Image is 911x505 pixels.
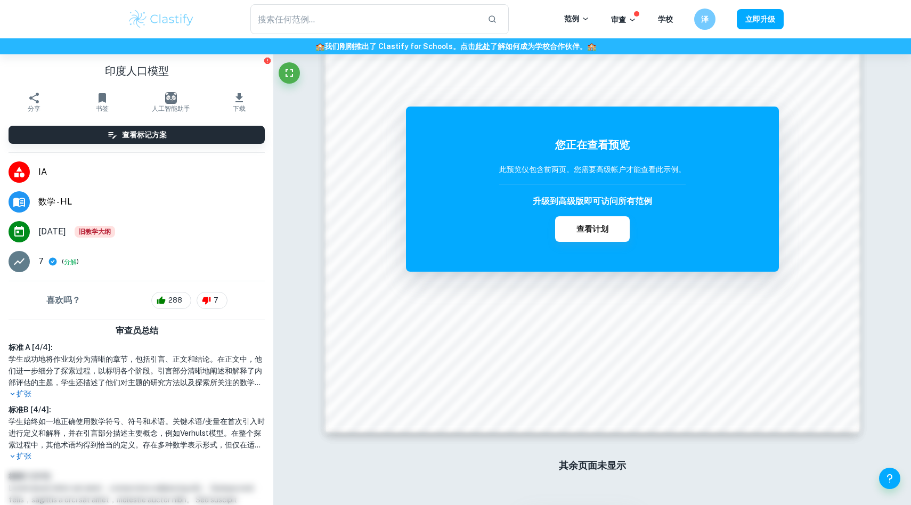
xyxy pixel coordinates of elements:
[127,9,195,30] img: Clastify 徽标
[33,405,38,414] font: 4
[9,126,265,144] button: 查看标记方案
[105,64,169,77] font: 印度人口模型
[122,131,167,139] font: 查看标记方案
[9,355,262,445] font: 学生成功地将作业划分为清晰的章节，包括引言、正文和结论。在正文中，他们进一步细分了探索过程，以标明各个阶段。引言部分清晰地阐述和解释了内部评估的主题，学生还描述了他们对主题的研究方法以及探索所关...
[32,343,35,352] font: [
[701,15,709,23] font: 泽
[564,14,579,23] font: 范例
[79,228,111,235] font: 旧教学大纲
[559,460,626,471] font: 其余页面未显示
[75,226,115,238] div: 虽然本 IA 是针对旧数学教学大纲（2020 年 11 月最后一次考试）编写的，但当前数学 AA 和数学 AI 的 IA 要求非常相似。您可以参考本 IA 来获取灵感/想法。
[263,56,271,64] button: 报告问题
[694,9,715,30] button: 泽
[475,42,490,51] a: 此处
[324,42,475,51] font: 我们刚刚推出了 Clastify for Schools。点击
[96,105,109,112] font: 书签
[68,87,136,117] button: 书签
[214,296,218,304] font: 7
[46,295,80,305] font: 喜欢吗？
[165,92,177,104] img: 人工智能助手
[17,452,31,460] font: 扩张
[737,9,784,29] button: 立即升级
[38,226,66,237] font: [DATE]
[38,256,44,266] font: 7
[62,257,64,265] font: (
[46,405,51,414] font: ]:
[38,405,41,414] font: /
[137,87,205,117] button: 人工智能助手
[580,42,596,51] font: 。🏫
[38,167,47,177] font: IA
[555,216,630,242] button: 查看计划
[576,224,608,233] font: 查看计划
[533,196,652,206] font: 升级到高级版即可访问所有范例
[611,15,626,24] font: 审查
[233,105,246,112] font: 下载
[152,105,190,112] font: 人工智能助手
[35,343,40,352] font: 4
[9,343,30,352] font: 标准 A
[745,15,775,24] font: 立即升级
[30,405,33,414] font: [
[555,139,630,151] font: 您正在查看预览
[64,258,77,266] font: 分解
[9,417,265,496] font: 学生始终如一地正确使用数学符号、符号和术语。关键术语/变量在首次引入时进行定义和解释，并在引言部分描述主要概念，例如Verhulst模型。在整个探索过程中，其他术语均得到恰当的定义。存在多种数学...
[315,42,324,51] font: 🏫
[64,256,77,266] button: 分解
[168,296,182,304] font: 288
[279,62,300,84] button: 全屏
[38,197,72,207] font: 数学 - HL
[490,42,580,51] font: 了解如何成为学校合作伙伴
[205,87,273,117] button: 下载
[28,105,40,112] font: 分享
[77,257,79,265] font: )
[43,343,48,352] font: 4
[48,343,53,352] font: ]:
[879,468,900,489] button: 帮助和反馈
[41,405,46,414] font: 4
[574,165,686,174] font: 您需要高级帐户才能查看此示例。
[116,325,158,336] font: 审查员总结
[9,405,29,414] font: 标准B
[658,15,673,23] a: 学校
[499,165,574,174] font: 此预览仅包含前两页。
[17,389,31,398] font: 扩张
[250,4,479,34] input: 搜索任何范例...
[40,343,43,352] font: /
